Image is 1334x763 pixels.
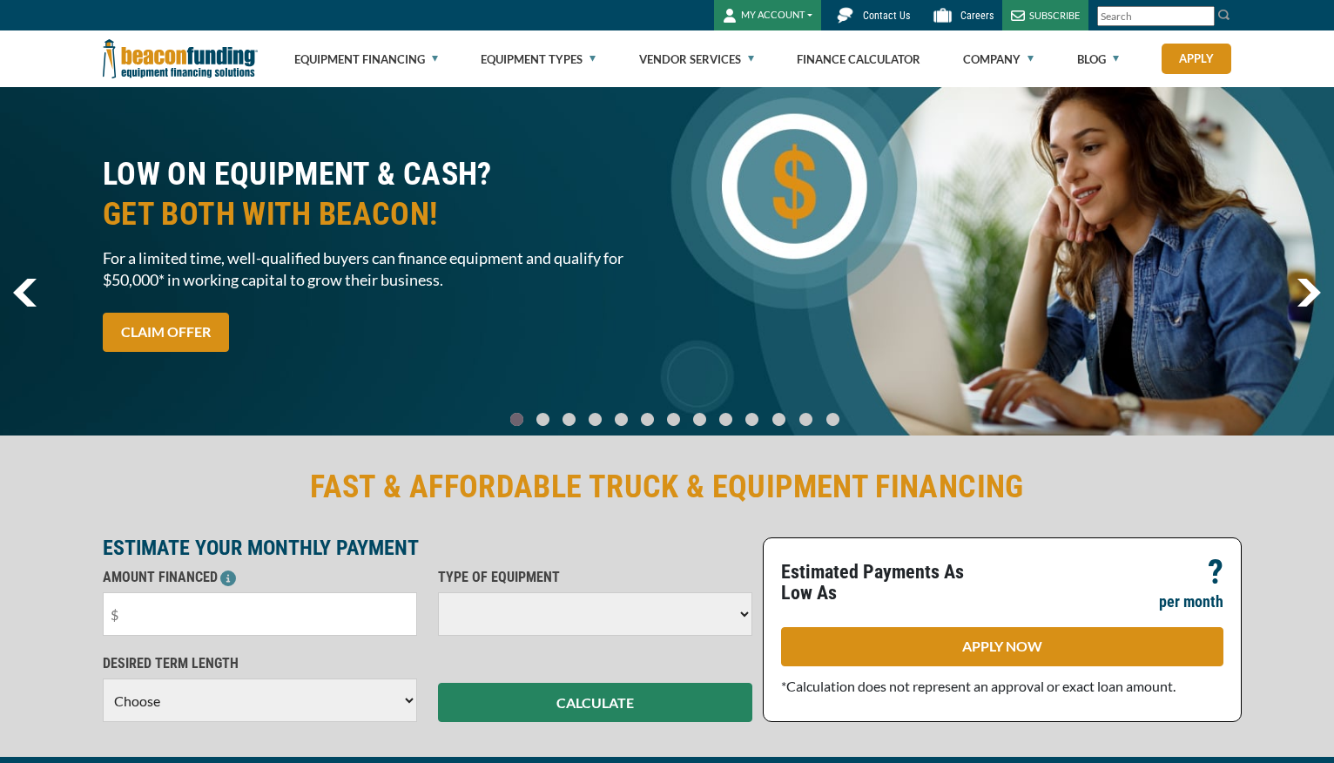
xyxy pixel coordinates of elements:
p: ? [1208,562,1223,583]
a: Go To Slide 1 [533,412,554,427]
p: Estimated Payments As Low As [781,562,992,604]
a: Go To Slide 4 [611,412,632,427]
span: *Calculation does not represent an approval or exact loan amount. [781,678,1176,694]
p: DESIRED TERM LENGTH [103,653,417,674]
p: AMOUNT FINANCED [103,567,417,588]
span: Contact Us [863,10,910,22]
a: Equipment Financing [294,31,438,87]
a: Go To Slide 5 [637,412,658,427]
a: Go To Slide 3 [585,412,606,427]
input: $ [103,592,417,636]
p: per month [1159,591,1223,612]
a: Clear search text [1196,10,1210,24]
a: Go To Slide 6 [664,412,684,427]
a: previous [13,279,37,307]
img: Beacon Funding Corporation logo [103,30,258,87]
a: Go To Slide 8 [716,412,737,427]
a: Go To Slide 0 [507,412,528,427]
span: GET BOTH WITH BEACON! [103,194,657,234]
img: Right Navigator [1297,279,1321,307]
a: Vendor Services [639,31,754,87]
p: TYPE OF EQUIPMENT [438,567,752,588]
a: next [1297,279,1321,307]
span: For a limited time, well-qualified buyers can finance equipment and qualify for $50,000* in worki... [103,247,657,291]
a: Go To Slide 2 [559,412,580,427]
img: Left Navigator [13,279,37,307]
a: Company [963,31,1034,87]
a: Apply [1162,44,1231,74]
h2: LOW ON EQUIPMENT & CASH? [103,154,657,234]
a: Blog [1077,31,1119,87]
button: CALCULATE [438,683,752,722]
h2: FAST & AFFORDABLE TRUCK & EQUIPMENT FINANCING [103,467,1231,507]
a: Go To Slide 12 [822,412,844,427]
input: Search [1097,6,1215,26]
a: Go To Slide 9 [742,412,763,427]
img: Search [1217,8,1231,22]
a: CLAIM OFFER [103,313,229,352]
span: Careers [960,10,994,22]
a: Go To Slide 11 [795,412,817,427]
a: Go To Slide 10 [768,412,790,427]
a: Equipment Types [481,31,596,87]
a: APPLY NOW [781,627,1223,666]
a: Go To Slide 7 [690,412,711,427]
p: ESTIMATE YOUR MONTHLY PAYMENT [103,537,752,558]
a: Finance Calculator [797,31,920,87]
